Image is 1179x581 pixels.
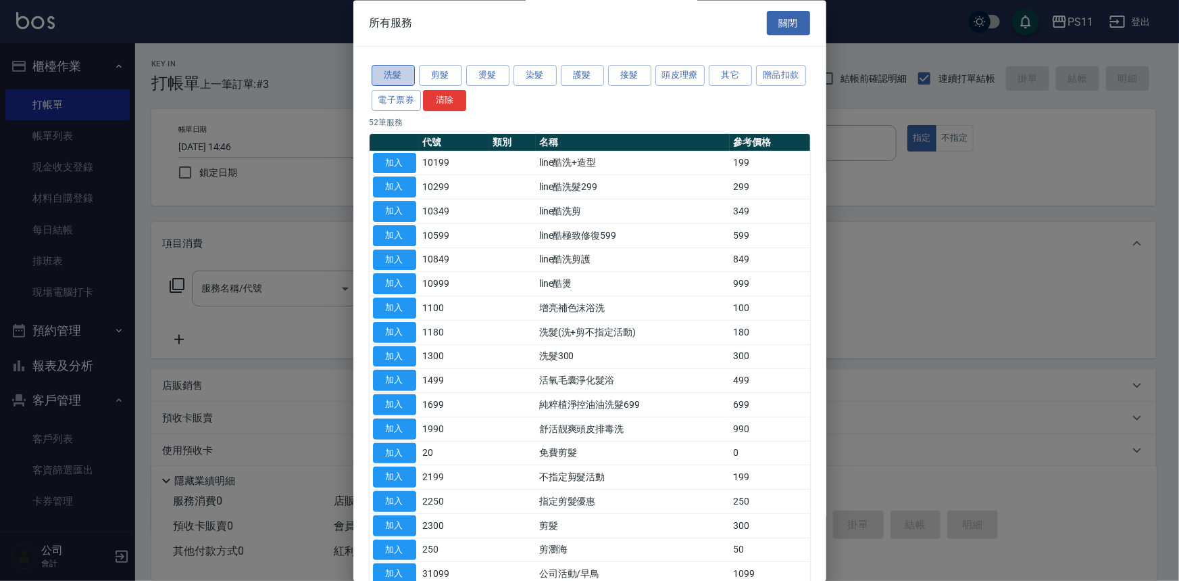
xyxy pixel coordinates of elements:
td: 10999 [420,272,490,296]
td: 199 [730,152,810,176]
td: 活氧毛囊淨化髮浴 [536,369,730,393]
th: 代號 [420,134,490,152]
td: 增亮補色沫浴洗 [536,296,730,321]
button: 加入 [373,274,416,295]
button: 染髮 [513,66,557,87]
td: 10199 [420,152,490,176]
td: 洗髮300 [536,345,730,369]
th: 名稱 [536,134,730,152]
button: 清除 [423,90,466,111]
td: 100 [730,296,810,321]
td: line酷洗剪 [536,200,730,224]
button: 加入 [373,153,416,174]
td: 50 [730,538,810,563]
td: 1180 [420,321,490,345]
td: 舒活靓爽頭皮排毒洗 [536,417,730,442]
button: 洗髮 [372,66,415,87]
td: 300 [730,345,810,369]
td: 純粹植淨控油油洗髮699 [536,393,730,417]
button: 加入 [373,371,416,392]
button: 加入 [373,322,416,343]
td: 指定剪髮優惠 [536,490,730,514]
td: 剪瀏海 [536,538,730,563]
td: 2250 [420,490,490,514]
td: 10849 [420,248,490,273]
td: 699 [730,393,810,417]
button: 加入 [373,515,416,536]
button: 加入 [373,225,416,246]
td: 990 [730,417,810,442]
th: 參考價格 [730,134,810,152]
td: line酷燙 [536,272,730,296]
button: 加入 [373,443,416,464]
td: 20 [420,442,490,466]
button: 電子票券 [372,90,422,111]
td: 剪髮 [536,514,730,538]
td: 349 [730,200,810,224]
td: 999 [730,272,810,296]
button: 加入 [373,298,416,319]
button: 接髮 [608,66,651,87]
td: line酷洗髮299 [536,175,730,200]
td: 250 [730,490,810,514]
td: 1499 [420,369,490,393]
td: line酷極致修復599 [536,224,730,248]
td: 250 [420,538,490,563]
td: 10349 [420,200,490,224]
button: 贈品扣款 [756,66,806,87]
td: 199 [730,465,810,490]
td: 299 [730,175,810,200]
button: 護髮 [561,66,604,87]
button: 加入 [373,346,416,367]
button: 燙髮 [466,66,509,87]
td: 0 [730,442,810,466]
button: 頭皮理療 [655,66,705,87]
td: line酷洗+造型 [536,152,730,176]
button: 加入 [373,419,416,440]
td: 180 [730,321,810,345]
td: 1990 [420,417,490,442]
button: 加入 [373,540,416,561]
button: 加入 [373,250,416,271]
button: 剪髮 [419,66,462,87]
button: 加入 [373,202,416,223]
button: 加入 [373,177,416,198]
button: 加入 [373,395,416,416]
td: 1300 [420,345,490,369]
td: 1699 [420,393,490,417]
td: line酷洗剪護 [536,248,730,273]
th: 類別 [489,134,535,152]
td: 洗髮(洗+剪不指定活動) [536,321,730,345]
td: 10299 [420,175,490,200]
td: 499 [730,369,810,393]
td: 599 [730,224,810,248]
span: 所有服務 [370,16,413,30]
td: 免費剪髮 [536,442,730,466]
button: 關閉 [767,11,810,36]
td: 300 [730,514,810,538]
p: 52 筆服務 [370,116,810,129]
td: 10599 [420,224,490,248]
td: 2199 [420,465,490,490]
td: 849 [730,248,810,273]
button: 加入 [373,467,416,488]
td: 不指定剪髮活動 [536,465,730,490]
td: 1100 [420,296,490,321]
button: 加入 [373,492,416,513]
td: 2300 [420,514,490,538]
button: 其它 [709,66,752,87]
